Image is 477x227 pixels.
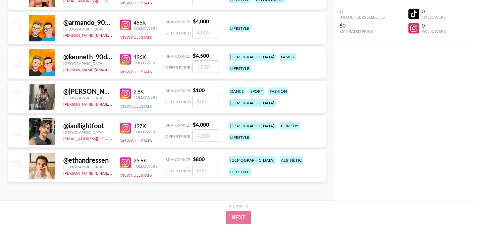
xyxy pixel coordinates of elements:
[229,65,251,72] div: lifestyle
[133,19,157,26] div: 455K
[133,164,157,169] div: Followers
[120,54,131,65] img: Instagram
[63,87,112,95] div: @ [PERSON_NAME].[PERSON_NAME].161
[229,53,276,61] div: [DEMOGRAPHIC_DATA]
[133,123,157,129] div: 197K
[120,69,152,74] button: View Full Stats
[165,168,191,173] span: Offer Price:
[340,8,386,15] div: 0
[229,99,276,107] div: [DEMOGRAPHIC_DATA]
[192,164,219,176] input: 800
[120,88,131,99] img: Instagram
[63,156,112,164] div: @ ethandressen
[192,95,219,107] input: 100
[133,88,157,95] div: 2.8K
[280,53,296,61] div: family
[268,87,288,95] div: fashion
[229,122,276,130] div: [DEMOGRAPHIC_DATA]
[226,211,251,224] button: Next
[165,30,191,35] span: Offer Price:
[165,19,191,24] span: Brand Price:
[193,156,205,162] strong: $ 800
[63,31,161,38] a: [PERSON_NAME][EMAIL_ADDRESS][DOMAIN_NAME]
[133,157,157,164] div: 25.9K
[422,8,446,15] div: 0
[165,123,191,128] span: Brand Price:
[229,25,251,32] div: lifestyle
[63,95,112,100] div: [GEOGRAPHIC_DATA]
[165,99,191,104] span: Offer Price:
[120,173,152,178] button: View Full Stats
[192,26,219,38] input: 4,000
[133,129,157,134] div: Followers
[165,88,191,93] span: Brand Price:
[63,18,112,27] div: @ armando_90day
[63,61,112,66] div: [GEOGRAPHIC_DATA]
[340,15,386,20] div: Influencers Selected
[422,15,446,20] div: Followers
[444,194,469,219] iframe: Drift Widget Chat Controller
[133,95,157,100] div: Followers
[63,164,112,169] div: [GEOGRAPHIC_DATA]
[193,18,209,24] strong: $ 4,000
[422,29,446,34] div: Followers
[165,157,191,162] span: Brand Price:
[165,54,191,59] span: Brand Price:
[120,157,131,168] img: Instagram
[249,87,264,95] div: sport
[340,29,386,34] div: Estimated Price
[193,121,209,128] strong: $ 4,000
[280,122,300,130] div: comedy
[63,169,161,176] a: [PERSON_NAME][EMAIL_ADDRESS][DOMAIN_NAME]
[63,135,130,141] a: [EMAIL_ADDRESS][DOMAIN_NAME]
[120,35,152,40] button: View Full Stats
[63,130,112,135] div: [GEOGRAPHIC_DATA]
[229,203,248,208] div: Step 1 of 2
[63,53,112,61] div: @ kenneth_90day
[133,26,157,31] div: Followers
[229,168,251,176] div: lifestyle
[120,0,152,5] button: View Full Stats
[193,87,205,93] strong: $ 100
[193,52,209,59] strong: $ 4,500
[229,134,251,141] div: lifestyle
[165,134,191,139] span: Offer Price:
[63,100,193,107] a: [PERSON_NAME][EMAIL_ADDRESS][PERSON_NAME][DOMAIN_NAME]
[63,27,112,31] div: [GEOGRAPHIC_DATA]
[229,156,276,164] div: [DEMOGRAPHIC_DATA]
[120,104,152,109] button: View Full Stats
[422,22,446,29] div: 0
[229,87,245,95] div: dance
[120,20,131,30] img: Instagram
[133,60,157,65] div: Followers
[192,129,219,142] input: 4,000
[340,22,386,29] div: $0
[63,122,112,130] div: @ ianllightfoot
[63,66,161,72] a: [PERSON_NAME][EMAIL_ADDRESS][DOMAIN_NAME]
[133,54,157,60] div: 496K
[165,65,191,70] span: Offer Price:
[120,123,131,134] img: Instagram
[280,156,303,164] div: aesthetic
[120,138,152,143] button: View Full Stats
[192,60,219,73] input: 4,500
